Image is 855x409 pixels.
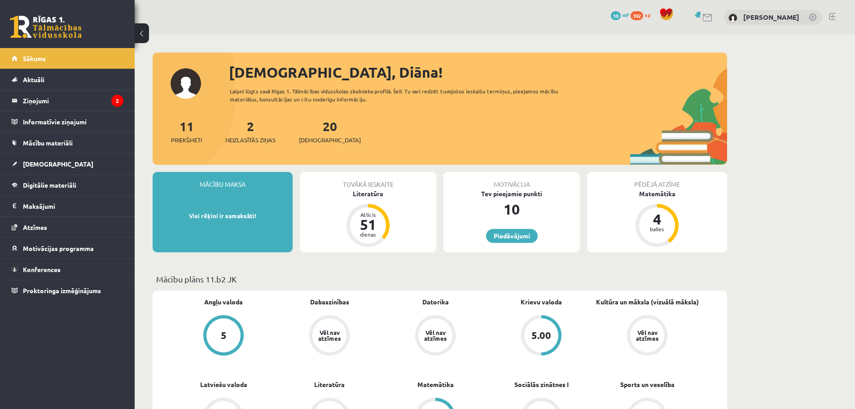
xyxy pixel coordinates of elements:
[171,136,202,145] span: Priekšmeti
[12,217,123,237] a: Atzīmes
[23,286,101,295] span: Proktoringa izmēģinājums
[23,223,47,231] span: Atzīmes
[23,90,123,111] legend: Ziņojumi
[12,111,123,132] a: Informatīvie ziņojumi
[23,54,46,62] span: Sākums
[631,11,655,18] a: 392 xp
[225,118,276,145] a: 2Neizlasītās ziņas
[12,69,123,90] a: Aktuāli
[23,181,76,189] span: Digitālie materiāli
[23,111,123,132] legend: Informatīvie ziņojumi
[153,172,293,189] div: Mācību maksa
[300,189,436,248] a: Literatūra Atlicis 51 dienas
[355,217,381,232] div: 51
[317,330,342,341] div: Vēl nav atzīmes
[204,297,243,307] a: Angļu valoda
[225,136,276,145] span: Neizlasītās ziņas
[486,229,538,243] a: Piedāvājumi
[229,62,727,83] div: [DEMOGRAPHIC_DATA], Diāna!
[157,211,288,220] p: Visi rēķini ir samaksāti!
[645,11,650,18] span: xp
[12,48,123,69] a: Sākums
[12,175,123,195] a: Digitālie materiāli
[587,172,727,189] div: Pēdējā atzīme
[521,297,562,307] a: Krievu valoda
[587,189,727,248] a: Matemātika 4 balles
[631,11,643,20] span: 392
[594,315,700,357] a: Vēl nav atzīmes
[443,198,580,220] div: 10
[171,315,276,357] a: 5
[587,189,727,198] div: Matemātika
[12,280,123,301] a: Proktoringa izmēģinājums
[221,330,227,340] div: 5
[156,273,723,285] p: Mācību plāns 11.b2 JK
[12,238,123,259] a: Motivācijas programma
[644,212,671,226] div: 4
[443,189,580,198] div: Tev pieejamie punkti
[300,172,436,189] div: Tuvākā ieskaite
[355,232,381,237] div: dienas
[622,11,629,18] span: mP
[171,118,202,145] a: 11Priekšmeti
[443,172,580,189] div: Motivācija
[596,297,699,307] a: Kultūra un māksla (vizuālā māksla)
[23,139,73,147] span: Mācību materiāli
[382,315,488,357] a: Vēl nav atzīmes
[728,13,737,22] img: Diāna Knopa
[423,330,448,341] div: Vēl nav atzīmes
[299,136,361,145] span: [DEMOGRAPHIC_DATA]
[611,11,621,20] span: 10
[12,196,123,216] a: Maksājumi
[12,90,123,111] a: Ziņojumi2
[200,380,247,389] a: Latviešu valoda
[23,196,123,216] legend: Maksājumi
[422,297,449,307] a: Datorika
[230,87,574,103] div: Laipni lūgts savā Rīgas 1. Tālmācības vidusskolas skolnieka profilā. Šeit Tu vari redzēt tuvojošo...
[743,13,799,22] a: [PERSON_NAME]
[12,132,123,153] a: Mācību materiāli
[300,189,436,198] div: Literatūra
[276,315,382,357] a: Vēl nav atzīmes
[12,259,123,280] a: Konferences
[314,380,345,389] a: Literatūra
[514,380,569,389] a: Sociālās zinātnes I
[611,11,629,18] a: 10 mP
[23,265,61,273] span: Konferences
[10,16,82,38] a: Rīgas 1. Tālmācības vidusskola
[23,244,94,252] span: Motivācijas programma
[355,212,381,217] div: Atlicis
[23,75,44,84] span: Aktuāli
[111,95,123,107] i: 2
[417,380,454,389] a: Matemātika
[299,118,361,145] a: 20[DEMOGRAPHIC_DATA]
[644,226,671,232] div: balles
[310,297,349,307] a: Dabaszinības
[12,154,123,174] a: [DEMOGRAPHIC_DATA]
[23,160,93,168] span: [DEMOGRAPHIC_DATA]
[531,330,551,340] div: 5.00
[620,380,675,389] a: Sports un veselība
[635,330,660,341] div: Vēl nav atzīmes
[488,315,594,357] a: 5.00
